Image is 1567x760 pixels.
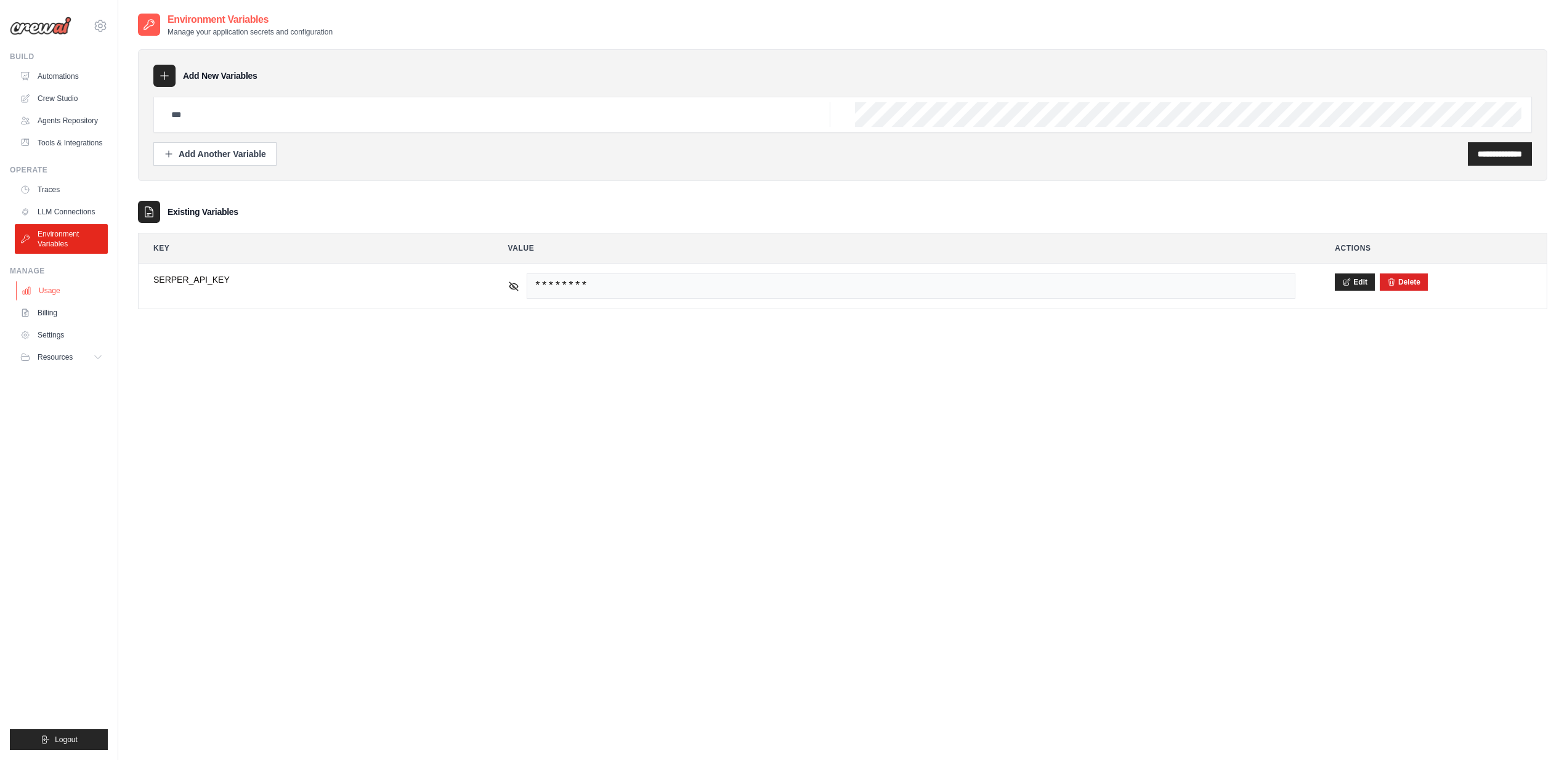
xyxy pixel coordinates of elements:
th: Actions [1320,233,1547,263]
a: Usage [16,281,109,301]
img: Logo [10,17,71,35]
a: Settings [15,325,108,345]
div: Add Another Variable [164,148,266,160]
h2: Environment Variables [168,12,333,27]
span: Logout [55,735,78,745]
a: Environment Variables [15,224,108,254]
a: LLM Connections [15,202,108,222]
a: Traces [15,180,108,200]
a: Crew Studio [15,89,108,108]
span: Resources [38,352,73,362]
th: Value [493,233,1311,263]
div: Build [10,52,108,62]
a: Tools & Integrations [15,133,108,153]
a: Automations [15,67,108,86]
a: Agents Repository [15,111,108,131]
div: Manage [10,266,108,276]
button: Delete [1387,277,1420,287]
h3: Add New Variables [183,70,257,82]
button: Resources [15,347,108,367]
button: Logout [10,729,108,750]
a: Billing [15,303,108,323]
th: Key [139,233,484,263]
span: SERPER_API_KEY [153,273,469,286]
button: Edit [1335,273,1375,291]
button: Add Another Variable [153,142,277,166]
h3: Existing Variables [168,206,238,218]
div: Operate [10,165,108,175]
p: Manage your application secrets and configuration [168,27,333,37]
